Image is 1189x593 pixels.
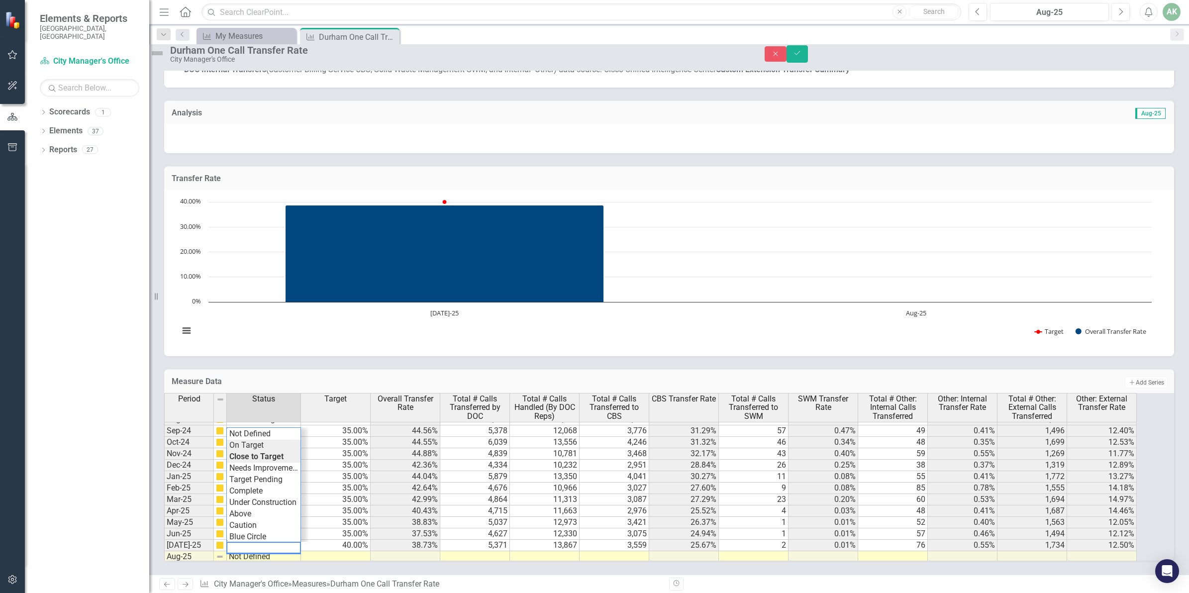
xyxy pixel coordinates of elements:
[216,438,224,446] img: cBAA0RP0Y6D5n+AAAAAElFTkSuQmCC
[440,505,510,517] td: 4,715
[997,494,1067,505] td: 1,694
[649,483,719,494] td: 27.60%
[301,471,371,483] td: 35.00%
[440,425,510,437] td: 5,378
[301,517,371,528] td: 35.00%
[649,505,719,517] td: 25.52%
[440,494,510,505] td: 4,864
[330,579,439,589] div: Durham One Call Transfer Rate
[997,483,1067,494] td: 1,555
[649,437,719,448] td: 31.32%
[227,463,300,474] td: Needs Improvement
[227,474,300,486] td: Target Pending
[906,308,926,317] text: Aug-25
[170,56,745,63] div: City Manager's Office
[371,494,440,505] td: 42.99%
[227,425,301,437] td: Close to Target
[1135,108,1166,119] span: Aug-25
[997,471,1067,483] td: 1,772
[286,205,604,302] path: Jul-25, 38.73224201. Overall Transfer Rate.
[789,517,858,528] td: 0.01%
[371,471,440,483] td: 44.04%
[164,483,214,494] td: Feb-25
[719,528,789,540] td: 1
[301,528,371,540] td: 35.00%
[789,483,858,494] td: 0.08%
[227,428,300,440] td: Not Defined
[440,483,510,494] td: 4,676
[582,395,647,421] span: Total # Calls Transferred to CBS
[510,448,580,460] td: 10,781
[858,517,928,528] td: 52
[292,579,326,589] a: Measures
[180,272,201,281] text: 10.00%
[324,395,347,403] span: Target
[1067,471,1137,483] td: 13.27%
[789,528,858,540] td: 0.01%
[49,125,83,137] a: Elements
[49,144,77,156] a: Reports
[930,395,995,412] span: Other: Internal Transfer Rate
[373,395,438,412] span: Overall Transfer Rate
[719,460,789,471] td: 26
[928,437,997,448] td: 0.35%
[789,505,858,517] td: 0.03%
[164,540,214,551] td: [DATE]-25
[719,505,789,517] td: 4
[49,106,90,118] a: Scorecards
[172,108,661,117] h3: Analysis
[178,395,200,403] span: Period
[510,517,580,528] td: 12,973
[789,494,858,505] td: 0.20%
[180,324,194,338] button: View chart menu, Chart
[789,460,858,471] td: 0.25%
[1126,378,1167,388] button: Add Series
[789,471,858,483] td: 0.08%
[928,540,997,551] td: 0.55%
[430,308,459,317] text: [DATE]-25
[789,540,858,551] td: 0.01%
[1067,540,1137,551] td: 12.50%
[858,494,928,505] td: 60
[928,528,997,540] td: 0.46%
[180,222,201,231] text: 30.00%
[789,437,858,448] td: 0.34%
[928,494,997,505] td: 0.53%
[649,517,719,528] td: 26.37%
[216,427,224,435] img: cBAA0RP0Y6D5n+AAAAAElFTkSuQmCC
[199,30,294,42] a: My Measures
[216,495,224,503] img: cBAA0RP0Y6D5n+AAAAAElFTkSuQmCC
[227,486,300,497] td: Complete
[301,494,371,505] td: 35.00%
[923,7,945,15] span: Search
[1155,559,1179,583] div: Open Intercom Messenger
[789,448,858,460] td: 0.40%
[649,494,719,505] td: 27.29%
[216,530,224,538] img: cBAA0RP0Y6D5n+AAAAAElFTkSuQmCC
[1067,448,1137,460] td: 11.77%
[172,377,719,386] h3: Measure Data
[719,471,789,483] td: 11
[440,540,510,551] td: 5,371
[371,425,440,437] td: 44.56%
[928,425,997,437] td: 0.41%
[95,108,111,116] div: 1
[227,520,300,531] td: Caution
[216,473,224,481] img: cBAA0RP0Y6D5n+AAAAAElFTkSuQmCC
[301,505,371,517] td: 35.00%
[997,437,1067,448] td: 1,699
[510,471,580,483] td: 13,350
[40,79,139,97] input: Search Below...
[580,528,649,540] td: 3,075
[858,425,928,437] td: 49
[172,174,1167,183] h3: Transfer Rate
[371,483,440,494] td: 42.64%
[216,541,224,549] img: cBAA0RP0Y6D5n+AAAAAElFTkSuQmCC
[858,540,928,551] td: 76
[216,484,224,492] img: cBAA0RP0Y6D5n+AAAAAElFTkSuQmCC
[164,448,214,460] td: Nov-24
[510,494,580,505] td: 11,313
[227,531,300,543] td: Blue Circle
[990,3,1109,21] button: Aug-25
[216,461,224,469] img: cBAA0RP0Y6D5n+AAAAAElFTkSuQmCC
